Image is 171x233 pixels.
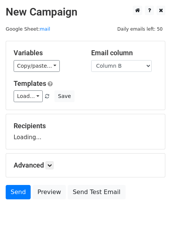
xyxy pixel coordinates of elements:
div: Loading... [14,122,157,141]
small: Google Sheet: [6,26,50,32]
h5: Recipients [14,122,157,130]
a: Send Test Email [68,185,125,199]
h5: Email column [91,49,157,57]
a: Copy/paste... [14,60,60,72]
h2: New Campaign [6,6,165,19]
a: Templates [14,79,46,87]
a: Send [6,185,31,199]
h5: Advanced [14,161,157,169]
a: mail [40,26,50,32]
a: Preview [33,185,66,199]
a: Daily emails left: 50 [115,26,165,32]
button: Save [54,90,74,102]
span: Daily emails left: 50 [115,25,165,33]
a: Load... [14,90,43,102]
h5: Variables [14,49,80,57]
